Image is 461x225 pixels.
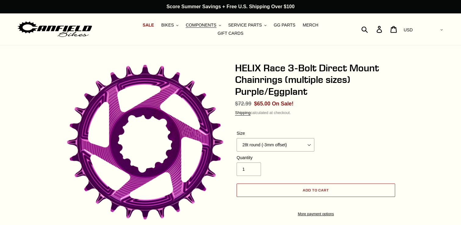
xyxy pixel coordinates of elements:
[218,31,244,36] span: GIFT CARDS
[228,23,262,28] span: SERVICE PARTS
[365,23,380,36] input: Search
[254,101,270,107] span: $65.00
[235,110,251,116] a: Shipping
[215,29,247,37] a: GIFT CARDS
[274,23,295,28] span: GG PARTS
[235,101,252,107] s: $72.99
[158,21,181,29] button: BIKES
[237,184,395,197] button: Add to cart
[143,23,154,28] span: SALE
[161,23,174,28] span: BIKES
[271,21,298,29] a: GG PARTS
[186,23,216,28] span: COMPONENTS
[237,155,314,161] label: Quantity
[17,20,93,39] img: Canfield Bikes
[235,110,397,116] div: calculated at checkout.
[237,130,314,137] label: Size
[235,62,397,97] h1: HELIX Race 3-Bolt Direct Mount Chainrings (multiple sizes) Purple/Eggplant
[303,188,329,192] span: Add to cart
[225,21,269,29] button: SERVICE PARTS
[272,100,294,108] span: On Sale!
[183,21,224,29] button: COMPONENTS
[303,23,318,28] span: MERCH
[140,21,157,29] a: SALE
[237,211,395,217] a: More payment options
[300,21,321,29] a: MERCH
